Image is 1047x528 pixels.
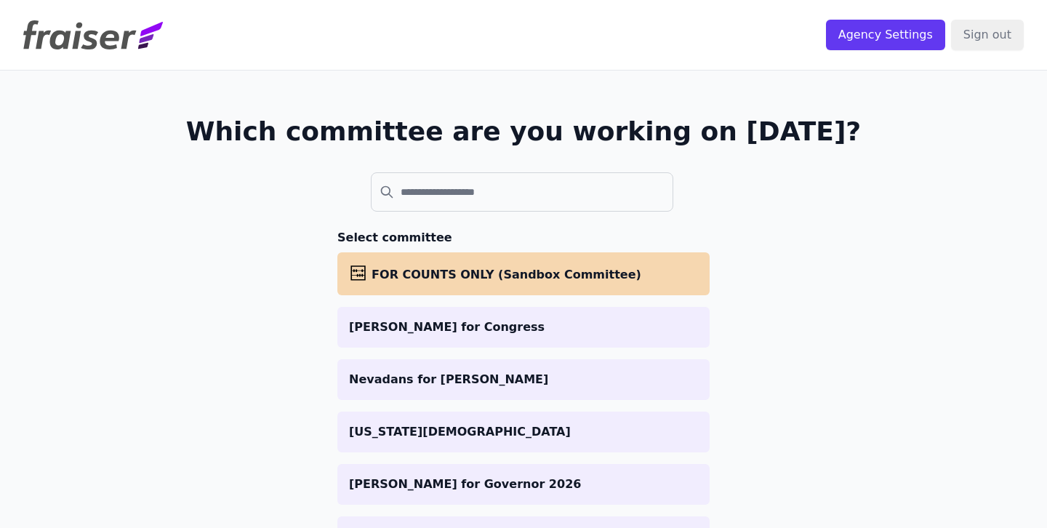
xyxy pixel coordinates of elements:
span: FOR COUNTS ONLY (Sandbox Committee) [372,268,641,281]
h3: Select committee [337,229,710,247]
a: FOR COUNTS ONLY (Sandbox Committee) [337,252,710,295]
p: [PERSON_NAME] for Governor 2026 [349,476,698,493]
a: [PERSON_NAME] for Congress [337,307,710,348]
a: Nevadans for [PERSON_NAME] [337,359,710,400]
p: [US_STATE][DEMOGRAPHIC_DATA] [349,423,698,441]
h1: Which committee are you working on [DATE]? [186,117,862,146]
input: Agency Settings [826,20,945,50]
p: [PERSON_NAME] for Congress [349,319,698,336]
a: [US_STATE][DEMOGRAPHIC_DATA] [337,412,710,452]
input: Sign out [951,20,1024,50]
a: [PERSON_NAME] for Governor 2026 [337,464,710,505]
p: Nevadans for [PERSON_NAME] [349,371,698,388]
img: Fraiser Logo [23,20,163,49]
